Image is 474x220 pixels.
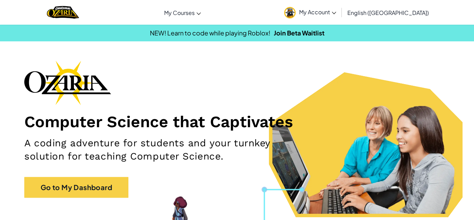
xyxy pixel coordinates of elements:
[164,9,195,16] span: My Courses
[150,29,270,37] span: NEW! Learn to code while playing Roblox!
[347,9,429,16] span: English ([GEOGRAPHIC_DATA])
[24,60,111,105] img: Ozaria branding logo
[281,1,340,23] a: My Account
[47,5,79,19] a: Ozaria by CodeCombat logo
[47,5,79,19] img: Home
[274,29,324,37] a: Join Beta Waitlist
[24,137,309,163] h2: A coding adventure for students and your turnkey solution for teaching Computer Science.
[24,112,450,131] h1: Computer Science that Captivates
[24,177,128,198] a: Go to My Dashboard
[161,3,204,22] a: My Courses
[299,8,336,16] span: My Account
[284,7,296,18] img: avatar
[344,3,432,22] a: English ([GEOGRAPHIC_DATA])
